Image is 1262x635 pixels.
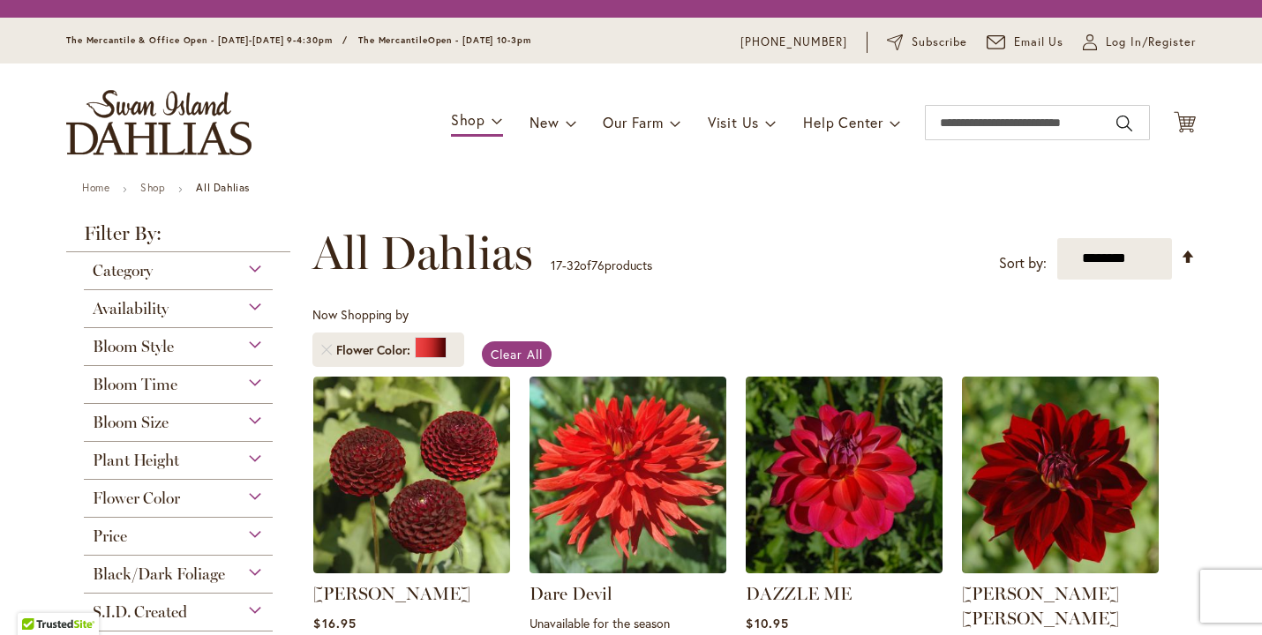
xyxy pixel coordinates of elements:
strong: All Dahlias [196,181,250,194]
a: CROSSFIELD EBONY [313,560,510,577]
span: Log In/Register [1106,34,1196,51]
a: Email Us [987,34,1064,51]
span: Email Us [1014,34,1064,51]
span: Clear All [491,346,543,362]
a: DAZZLE ME [746,560,943,577]
a: store logo [66,90,252,155]
span: Now Shopping by [312,306,409,323]
span: 17 [551,257,562,273]
span: Bloom Style [93,337,174,356]
span: Availability [93,299,169,318]
p: - of products [551,251,652,280]
span: Category [93,261,153,280]
a: Subscribe [887,34,967,51]
span: 76 [591,257,605,273]
span: Plant Height [93,451,179,470]
span: Black/Dark Foliage [93,564,225,584]
span: Our Farm [603,113,663,131]
span: Help Center [803,113,883,131]
a: [PERSON_NAME] [PERSON_NAME] [962,583,1119,629]
a: DAZZLE ME [746,583,852,604]
label: Sort by: [999,247,1047,280]
a: [PHONE_NUMBER] [740,34,847,51]
span: Open - [DATE] 10-3pm [428,34,531,46]
span: $16.95 [313,615,356,631]
span: S.I.D. Created [93,602,187,622]
span: The Mercantile & Office Open - [DATE]-[DATE] 9-4:30pm / The Mercantile [66,34,428,46]
a: Clear All [482,341,552,367]
a: Shop [140,181,165,194]
span: Flower Color [336,341,415,359]
button: Search [1116,109,1132,138]
strong: Filter By: [66,224,290,252]
img: DAZZLE ME [746,377,943,573]
a: [PERSON_NAME] [313,583,470,604]
span: Subscribe [912,34,967,51]
span: Shop [451,110,485,129]
span: New [530,113,559,131]
span: Bloom Size [93,413,169,432]
span: $10.95 [746,615,788,631]
p: Unavailable for the season [530,615,726,631]
span: Price [93,527,127,546]
img: CROSSFIELD EBONY [313,377,510,573]
span: Flower Color [93,489,180,508]
a: Remove Flower Color Red [321,345,332,355]
span: All Dahlias [312,227,533,280]
a: DEBORA RENAE [962,560,1159,577]
span: Visit Us [708,113,759,131]
img: Dare Devil [530,377,726,573]
a: Log In/Register [1083,34,1196,51]
span: Bloom Time [93,375,177,394]
a: Dare Devil [530,583,612,604]
img: DEBORA RENAE [962,377,1159,573]
a: Home [82,181,109,194]
a: Dare Devil [530,560,726,577]
span: 32 [567,257,580,273]
iframe: Launch Accessibility Center [13,572,63,622]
